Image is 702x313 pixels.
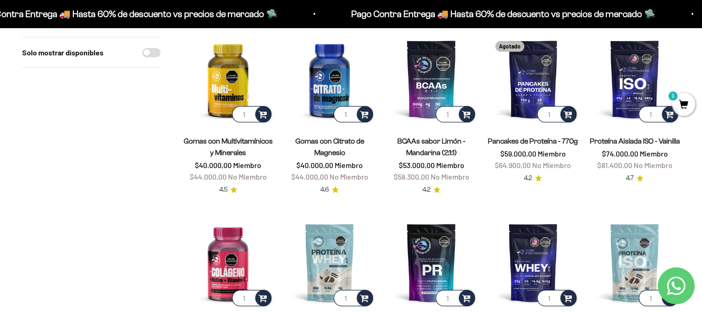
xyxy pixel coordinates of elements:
[589,137,679,145] a: Proteína Aislada ISO - Vainilla
[601,149,638,158] span: $74.000,00
[430,172,469,181] span: No Miembro
[320,185,339,195] a: 4.64.6 de 5.0 estrellas
[626,173,634,183] span: 4.7
[667,90,678,102] mark: 1
[597,161,632,169] span: $81.400,00
[22,47,103,59] label: Solo mostrar disponibles
[495,161,531,169] span: $64.900,00
[335,6,639,21] p: Pago Contra Entrega 🚚 Hasta 60% de descuento vs precios de mercado 🛸
[639,149,667,158] span: Miembro
[397,137,465,156] a: BCAAs sabor Limón - Mandarina (2:1:1)
[393,172,429,181] span: $58.300,00
[233,161,261,169] span: Miembro
[228,172,267,181] span: No Miembro
[422,185,431,195] span: 4.2
[219,185,228,195] span: 4.5
[295,137,364,156] a: Gomas con Citrato de Magnesio
[195,161,232,169] span: $40.000,00
[524,173,542,183] a: 4.24.2 de 5.0 estrellas
[488,137,578,145] a: Pancakes de Proteína - 770g
[296,161,333,169] span: $40.000,00
[532,161,571,169] span: No Miembro
[330,172,368,181] span: No Miembro
[190,172,227,181] span: $44.000,00
[633,161,672,169] span: No Miembro
[320,185,329,195] span: 4.6
[436,161,464,169] span: Miembro
[184,137,273,156] a: Gomas con Multivitamínicos y Minerales
[524,173,532,183] span: 4.2
[291,172,328,181] span: $44.000,00
[538,149,566,158] span: Miembro
[672,100,695,110] a: 1
[398,161,434,169] span: $53.000,00
[626,173,643,183] a: 4.74.7 de 5.0 estrellas
[219,185,237,195] a: 4.54.5 de 5.0 estrellas
[335,161,363,169] span: Miembro
[500,149,536,158] span: $59.000,00
[422,185,440,195] a: 4.24.2 de 5.0 estrellas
